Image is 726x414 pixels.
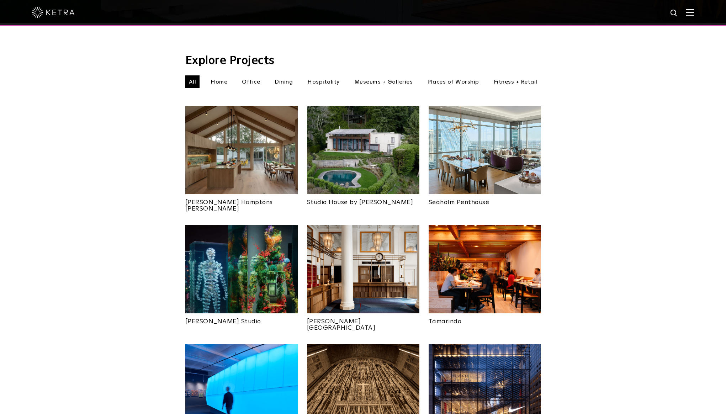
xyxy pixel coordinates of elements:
li: Museums + Galleries [351,75,417,88]
li: Fitness + Retail [490,75,541,88]
a: [PERSON_NAME] Studio [185,313,298,325]
img: Dustin_Yellin_Ketra_Web-03-1 [185,225,298,313]
li: Hospitality [304,75,343,88]
li: All [185,75,200,88]
a: Tamarindo [429,313,541,325]
img: search icon [670,9,679,18]
img: Project_Landing_Thumbnail-2021 [185,106,298,194]
a: Seaholm Penthouse [429,194,541,206]
li: Dining [271,75,296,88]
img: ketra-logo-2019-white [32,7,75,18]
img: New-Project-Page-hero-(3x)_0027_0010_RiggsHotel_01_20_20_LARGE [307,225,419,313]
li: Home [207,75,231,88]
a: Studio House by [PERSON_NAME] [307,194,419,206]
a: [PERSON_NAME][GEOGRAPHIC_DATA] [307,313,419,331]
li: Office [238,75,264,88]
li: Places of Worship [424,75,483,88]
img: An aerial view of Olson Kundig's Studio House in Seattle [307,106,419,194]
img: New-Project-Page-hero-(3x)_0002_TamarindoRestaurant-0001-LizKuball-HighRes [429,225,541,313]
h3: Explore Projects [185,55,541,67]
img: Hamburger%20Nav.svg [686,9,694,16]
a: [PERSON_NAME] Hamptons [PERSON_NAME] [185,194,298,212]
img: Project_Landing_Thumbnail-2022smaller [429,106,541,194]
